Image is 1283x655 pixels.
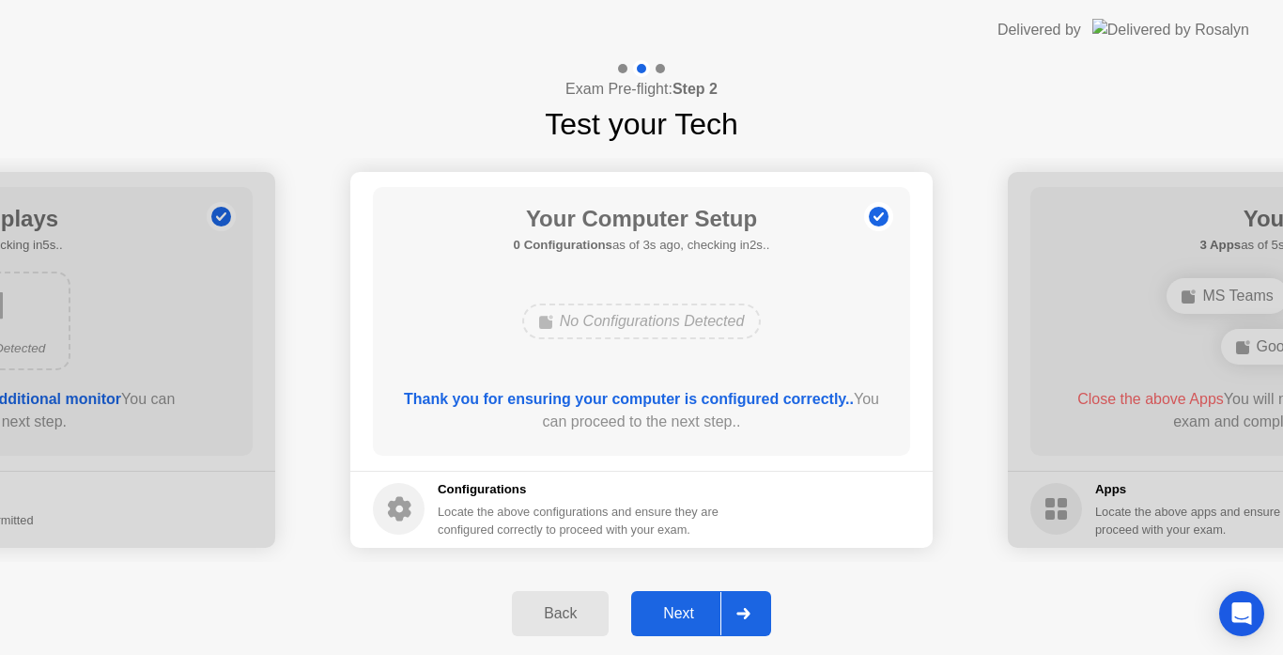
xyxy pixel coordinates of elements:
h5: Configurations [438,480,722,499]
div: You can proceed to the next step.. [400,388,884,433]
button: Back [512,591,609,636]
h1: Test your Tech [545,101,738,147]
div: Next [637,605,720,622]
div: Locate the above configurations and ensure they are configured correctly to proceed with your exam. [438,503,722,538]
div: No Configurations Detected [522,304,762,339]
h5: as of 3s ago, checking in2s.. [514,236,770,255]
button: Next [631,591,771,636]
b: Step 2 [672,81,718,97]
b: 0 Configurations [514,238,612,252]
div: Open Intercom Messenger [1219,591,1264,636]
div: Back [518,605,603,622]
h4: Exam Pre-flight: [565,78,718,101]
div: Delivered by [997,19,1081,41]
img: Delivered by Rosalyn [1092,19,1249,40]
h1: Your Computer Setup [514,202,770,236]
b: Thank you for ensuring your computer is configured correctly.. [404,391,854,407]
